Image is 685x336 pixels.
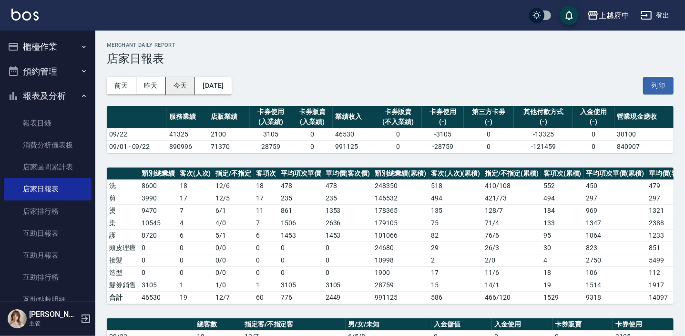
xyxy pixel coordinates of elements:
td: 剪 [107,192,139,204]
td: 0 [278,241,323,254]
td: 28759 [250,140,291,153]
div: 其他付款方式 [516,107,571,117]
div: 卡券販賣 [294,107,330,117]
td: 552 [541,179,584,192]
td: 10545 [139,217,177,229]
td: 合計 [107,291,139,304]
td: 0 [254,241,278,254]
td: 8600 [139,179,177,192]
td: 0 [573,140,614,153]
td: 11 / 6 [482,266,541,279]
a: 互助日報表 [4,222,92,244]
table: a dense table [107,106,674,153]
td: 1529 [541,291,584,304]
th: 指定/不指定(累積) [482,168,541,180]
td: 840907 [614,140,674,153]
td: 10998 [372,254,429,266]
td: 494 [429,192,483,204]
td: 1506 [278,217,323,229]
div: (-) [516,117,571,127]
td: 0 [254,254,278,266]
td: 0 / 0 [213,266,254,279]
a: 店家日報表 [4,178,92,200]
td: 6 [254,229,278,241]
td: 0 [374,128,422,140]
td: 髮券銷售 [107,279,139,291]
a: 互助月報表 [4,244,92,266]
td: 46530 [333,128,374,140]
td: 861 [278,204,323,217]
td: 0 [323,241,373,254]
td: 0 [323,254,373,266]
button: 今天 [166,77,195,94]
th: 平均項次單價(累積) [584,168,647,180]
td: 24680 [372,241,429,254]
th: 指定/不指定 [213,168,254,180]
td: 09/01 - 09/22 [107,140,167,153]
td: 9318 [584,291,647,304]
td: 75 [429,217,483,229]
td: 466/120 [482,291,541,304]
td: 頭皮理療 [107,241,139,254]
th: 卡券使用 [613,318,674,331]
td: 1514 [584,279,647,291]
td: 17 [254,192,278,204]
td: 14 / 1 [482,279,541,291]
td: 4 [177,217,214,229]
td: 4 [541,254,584,266]
td: 3105 [323,279,373,291]
button: 前天 [107,77,136,94]
td: 1064 [584,229,647,241]
td: 95 [541,229,584,241]
div: 第三方卡券 [466,107,512,117]
td: 09/22 [107,128,167,140]
td: 12 / 6 [213,179,254,192]
td: 179105 [372,217,429,229]
td: 0 / 0 [213,254,254,266]
td: 0 [374,140,422,153]
th: 客項次(累積) [541,168,584,180]
td: 184 [541,204,584,217]
td: 17 [177,192,214,204]
td: 19 [541,279,584,291]
button: save [560,6,579,25]
td: 235 [323,192,373,204]
td: 2100 [208,128,250,140]
div: 卡券販賣 [377,107,419,117]
td: 18 [254,179,278,192]
div: 卡券使用 [252,107,289,117]
a: 消費分析儀表板 [4,134,92,156]
td: 26 / 3 [482,241,541,254]
td: 12/7 [213,291,254,304]
td: 1353 [323,204,373,217]
td: 1453 [323,229,373,241]
td: 7 [254,217,278,229]
td: 2636 [323,217,373,229]
td: 30100 [614,128,674,140]
td: 0 [323,266,373,279]
th: 業績收入 [333,106,374,128]
td: 0 [291,128,333,140]
td: 28759 [372,279,429,291]
td: 30 [541,241,584,254]
td: 478 [323,179,373,192]
p: 主管 [29,319,78,328]
td: 106 [584,266,647,279]
td: 9470 [139,204,177,217]
td: 3105 [139,279,177,291]
td: 410 / 108 [482,179,541,192]
th: 類別總業績 [139,168,177,180]
h3: 店家日報表 [107,52,674,65]
h5: [PERSON_NAME] [29,310,78,319]
img: Logo [11,9,39,21]
td: 235 [278,192,323,204]
td: 46530 [139,291,177,304]
td: 0 [573,128,614,140]
th: 卡券販賣 [552,318,613,331]
td: 4 / 0 [213,217,254,229]
a: 店家排行榜 [4,200,92,222]
td: 0 [177,266,214,279]
a: 互助點數明細 [4,289,92,311]
td: 101066 [372,229,429,241]
td: 71 / 4 [482,217,541,229]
